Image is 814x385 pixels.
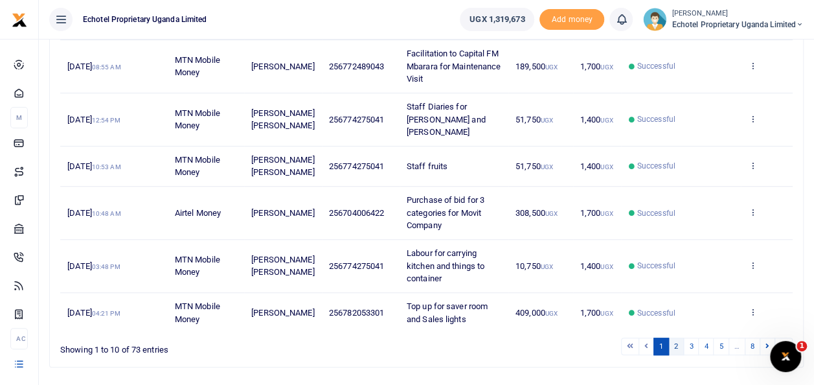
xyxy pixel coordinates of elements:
span: 51,750 [515,115,553,124]
span: [PERSON_NAME] [251,208,314,218]
a: Add money [539,14,604,23]
span: 1,400 [580,261,613,271]
span: 256774275041 [329,161,384,171]
iframe: Intercom live chat [770,341,801,372]
span: MTN Mobile Money [175,255,220,277]
span: Successful [637,160,675,172]
div: Showing 1 to 10 of 73 entries [60,336,360,356]
span: 409,000 [515,308,558,318]
small: 12:54 PM [92,117,120,124]
span: [PERSON_NAME] [PERSON_NAME] [251,155,314,178]
img: logo-small [12,12,27,28]
a: profile-user [PERSON_NAME] Echotel Proprietary Uganda Limited [643,8,804,31]
span: 1 [797,341,807,351]
span: 1,700 [580,62,613,71]
small: 08:55 AM [92,64,121,71]
small: 10:53 AM [92,163,121,170]
small: UGX [600,64,613,71]
a: logo-small logo-large logo-large [12,14,27,24]
small: UGX [600,263,613,270]
small: UGX [541,117,553,124]
a: 5 [713,338,729,355]
span: Airtel Money [175,208,221,218]
span: Successful [637,307,675,319]
small: 03:48 PM [92,263,120,270]
span: Successful [637,260,675,272]
span: Facilitation to Capital FM Mbarara for Maintenance Visit [407,49,501,84]
small: UGX [541,163,553,170]
a: UGX 1,319,673 [460,8,534,31]
small: 04:21 PM [92,310,120,317]
small: UGX [600,163,613,170]
span: Add money [539,9,604,30]
span: 256782053301 [329,308,384,318]
span: 1,400 [580,161,613,171]
span: Staff Diaries for [PERSON_NAME] and [PERSON_NAME] [407,102,486,137]
span: [DATE] [67,208,120,218]
span: Staff fruits [407,161,447,171]
span: UGX 1,319,673 [469,13,525,26]
span: Purchase of bid for 3 categories for Movit Company [407,195,484,230]
small: 10:48 AM [92,210,121,217]
span: Top up for saver room and Sales lights [407,301,488,324]
img: profile-user [643,8,666,31]
span: [DATE] [67,161,120,171]
span: MTN Mobile Money [175,155,220,178]
span: Successful [637,113,675,125]
span: Labour for carrying kitchen and things to container [407,248,484,283]
span: Echotel Proprietary Uganda Limited [672,19,804,30]
span: MTN Mobile Money [175,55,220,78]
span: Successful [637,207,675,219]
span: Successful [637,60,675,72]
a: 4 [698,338,714,355]
small: UGX [600,117,613,124]
small: UGX [600,310,613,317]
span: 1,400 [580,115,613,124]
span: 256704006422 [329,208,384,218]
span: [PERSON_NAME] [PERSON_NAME] [251,108,314,131]
small: UGX [545,64,558,71]
a: 1 [653,338,669,355]
span: Echotel Proprietary Uganda Limited [78,14,212,25]
span: [DATE] [67,261,120,271]
span: MTN Mobile Money [175,108,220,131]
span: 51,750 [515,161,553,171]
span: [DATE] [67,62,120,71]
small: [PERSON_NAME] [672,8,804,19]
small: UGX [541,263,553,270]
span: 1,700 [580,208,613,218]
span: 256772489043 [329,62,384,71]
span: [DATE] [67,115,120,124]
li: Toup your wallet [539,9,604,30]
a: 3 [683,338,699,355]
span: 189,500 [515,62,558,71]
small: UGX [545,310,558,317]
small: UGX [545,210,558,217]
li: Wallet ballance [455,8,539,31]
span: 10,750 [515,261,553,271]
small: UGX [600,210,613,217]
span: 256774275041 [329,115,384,124]
li: Ac [10,328,28,349]
span: [PERSON_NAME] [PERSON_NAME] [251,255,314,277]
span: [DATE] [67,308,120,318]
span: MTN Mobile Money [175,301,220,324]
span: 308,500 [515,208,558,218]
a: 2 [668,338,684,355]
span: 256774275041 [329,261,384,271]
span: [PERSON_NAME] [251,308,314,318]
span: [PERSON_NAME] [251,62,314,71]
a: 8 [745,338,760,355]
li: M [10,107,28,128]
span: 1,700 [580,308,613,318]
